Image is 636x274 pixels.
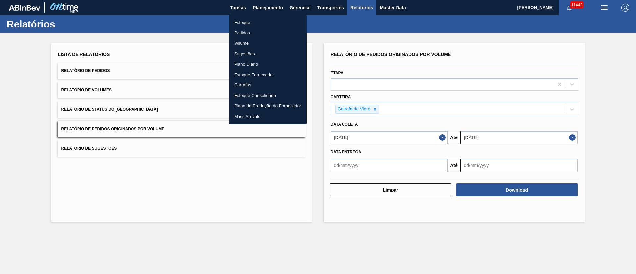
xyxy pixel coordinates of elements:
a: Plano de Produção do Fornecedor [229,101,307,111]
a: Volume [229,38,307,49]
a: Plano Diário [229,59,307,70]
a: Estoque Consolidado [229,90,307,101]
a: Sugestões [229,49,307,59]
a: Estoque Fornecedor [229,70,307,80]
a: Pedidos [229,28,307,38]
a: Garrafas [229,80,307,90]
a: Estoque [229,17,307,28]
a: Mass Arrivals [229,111,307,122]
